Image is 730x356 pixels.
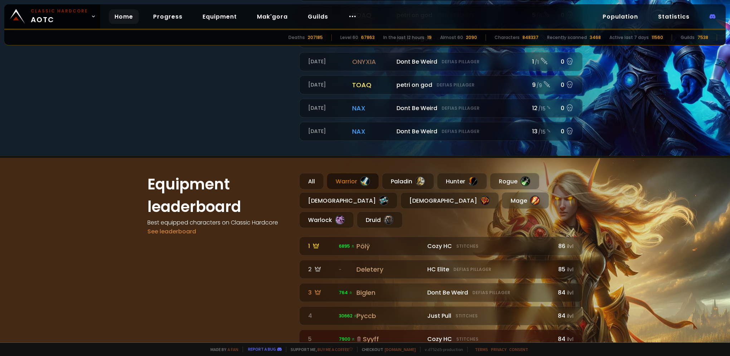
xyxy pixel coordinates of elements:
[339,243,355,249] span: 6895
[308,288,335,297] div: 3
[555,311,574,320] div: 84
[288,34,305,41] div: Deaths
[4,4,100,29] a: Classic HardcoreAOTC
[147,218,291,227] h4: Best equipped characters on Classic Hardcore
[590,34,601,41] div: 3468
[385,347,416,352] a: [DOMAIN_NAME]
[555,265,574,274] div: 85
[652,9,695,24] a: Statistics
[522,34,539,41] div: 848337
[206,347,238,352] span: Made by
[456,336,478,342] small: Stitches
[339,336,355,342] span: 7900
[356,334,423,344] div: Syyff
[495,34,520,41] div: Characters
[299,122,583,141] a: [DATE]naxDont Be WeirdDefias Pillager13 /150
[555,242,574,251] div: 86
[475,347,488,352] a: Terms
[466,34,477,41] div: 2090
[299,99,583,118] a: [DATE]naxDont Be WeirdDefias Pillager12 /150
[681,34,695,41] div: Guilds
[472,290,510,296] small: Defias Pillager
[147,173,291,218] h1: Equipment leaderboard
[299,212,354,228] div: Warlock
[302,9,334,24] a: Guilds
[299,75,583,94] a: [DATE]toaqpetri on godDefias Pillager9 /90
[317,347,353,352] a: Buy me a coffee
[228,347,238,352] a: a fan
[147,9,188,24] a: Progress
[299,237,583,256] a: 1 6895 Pölÿ Cozy HCStitches86ilvl
[299,283,583,302] a: 3 764 Biglen Dont Be WeirdDefias Pillager84ilvl
[427,242,551,251] div: Cozy HC
[491,347,506,352] a: Privacy
[327,173,379,189] div: Warrior
[400,192,499,209] div: [DEMOGRAPHIC_DATA]
[308,335,335,343] div: 5
[456,243,478,249] small: Stitches
[427,288,551,297] div: Dont Be Weird
[248,346,276,352] a: Report a bug
[308,242,335,251] div: 1
[299,260,583,279] a: 2 -Deletery HC EliteDefias Pillager85ilvl
[147,227,196,236] a: See leaderboard
[339,266,341,273] span: -
[339,290,353,296] span: 764
[456,313,478,319] small: Stitches
[652,34,663,41] div: 11560
[609,34,649,41] div: Active last 7 days
[555,288,574,297] div: 84
[427,311,551,320] div: Just Pull
[382,173,434,189] div: Paladin
[31,8,88,14] small: Classic Hardcore
[299,192,398,209] div: [DEMOGRAPHIC_DATA]
[361,34,375,41] div: 67863
[299,330,583,348] a: 5 7900 Syyff Cozy HCStitches84ilvl
[251,9,293,24] a: Mak'gora
[453,266,491,273] small: Defias Pillager
[697,34,708,41] div: 7538
[339,313,357,319] span: 30662
[299,173,324,189] div: All
[197,9,243,24] a: Equipment
[308,34,323,41] div: 207185
[286,347,353,352] span: Support me,
[490,173,539,189] div: Rogue
[567,290,574,296] small: ilvl
[567,243,574,250] small: ilvl
[427,34,432,41] div: 19
[356,311,423,321] div: Pyccb
[308,265,335,274] div: 2
[340,34,358,41] div: Level 60
[547,34,587,41] div: Recently scanned
[308,311,335,320] div: 4
[555,335,574,343] div: 84
[567,313,574,320] small: ilvl
[567,266,574,273] small: ilvl
[356,264,423,274] div: Deletery
[420,347,463,352] span: v. d752d5 - production
[356,288,423,297] div: Biglen
[427,265,551,274] div: HC Elite
[299,52,583,71] a: [DATE]onyxiaDont Be WeirdDefias Pillager1 /10
[437,173,487,189] div: Hunter
[597,9,644,24] a: Population
[109,9,139,24] a: Home
[357,212,403,228] div: Druid
[440,34,463,41] div: Almost 60
[356,241,423,251] div: Pölÿ
[509,347,528,352] a: Consent
[31,8,88,25] span: AOTC
[427,335,551,343] div: Cozy HC
[299,306,583,325] a: 4 30662 Pyccb Just PullStitches84ilvl
[383,34,424,41] div: In the last 12 hours
[502,192,549,209] div: Mage
[357,347,416,352] span: Checkout
[567,336,574,343] small: ilvl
